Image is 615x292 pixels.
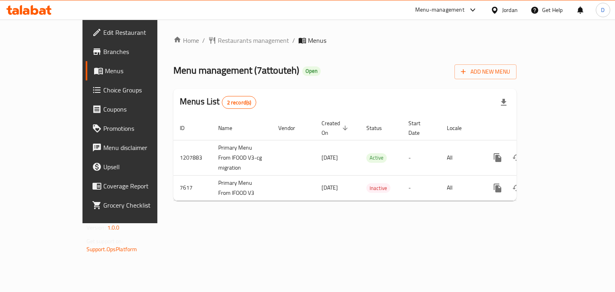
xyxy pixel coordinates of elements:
[402,140,440,175] td: -
[322,152,338,163] span: [DATE]
[103,124,179,133] span: Promotions
[402,175,440,200] td: -
[302,66,321,76] div: Open
[86,119,185,138] a: Promotions
[440,140,482,175] td: All
[212,140,272,175] td: Primary Menu From IFOOD V3-cg migration
[86,176,185,196] a: Coverage Report
[366,183,390,193] div: Inactive
[322,118,350,138] span: Created On
[322,182,338,193] span: [DATE]
[278,123,305,133] span: Vendor
[86,157,185,176] a: Upsell
[292,36,295,45] li: /
[105,66,179,76] span: Menus
[447,123,472,133] span: Locale
[103,85,179,95] span: Choice Groups
[366,184,390,193] span: Inactive
[86,80,185,100] a: Choice Groups
[222,99,256,106] span: 2 record(s)
[180,96,256,109] h2: Menus List
[173,140,212,175] td: 1207883
[507,148,527,167] button: Change Status
[103,104,179,114] span: Coupons
[86,100,185,119] a: Coupons
[86,222,106,233] span: Version:
[408,118,431,138] span: Start Date
[415,5,464,15] div: Menu-management
[208,36,289,45] a: Restaurants management
[173,175,212,200] td: 7617
[461,67,510,77] span: Add New Menu
[180,123,195,133] span: ID
[173,36,517,45] nav: breadcrumb
[502,6,518,14] div: Jordan
[507,178,527,198] button: Change Status
[202,36,205,45] li: /
[366,153,387,162] span: Active
[212,175,272,200] td: Primary Menu From IFOOD V3
[173,61,299,79] span: Menu management ( 7attouteh )
[173,116,571,201] table: enhanced table
[218,123,243,133] span: Name
[103,181,179,191] span: Coverage Report
[222,96,257,109] div: Total records count
[218,36,289,45] span: Restaurants management
[488,178,507,198] button: more
[103,143,179,152] span: Menu disclaimer
[103,28,179,37] span: Edit Restaurant
[103,200,179,210] span: Grocery Checklist
[601,6,605,14] span: D
[103,162,179,172] span: Upsell
[488,148,507,167] button: more
[86,138,185,157] a: Menu disclaimer
[86,42,185,61] a: Branches
[103,47,179,56] span: Branches
[86,244,137,254] a: Support.OpsPlatform
[86,23,185,42] a: Edit Restaurant
[86,196,185,215] a: Grocery Checklist
[86,61,185,80] a: Menus
[454,64,517,79] button: Add New Menu
[86,236,123,246] span: Get support on:
[308,36,326,45] span: Menus
[366,123,392,133] span: Status
[482,116,571,140] th: Actions
[173,36,199,45] a: Home
[107,222,120,233] span: 1.0.0
[302,68,321,74] span: Open
[440,175,482,200] td: All
[494,93,513,112] div: Export file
